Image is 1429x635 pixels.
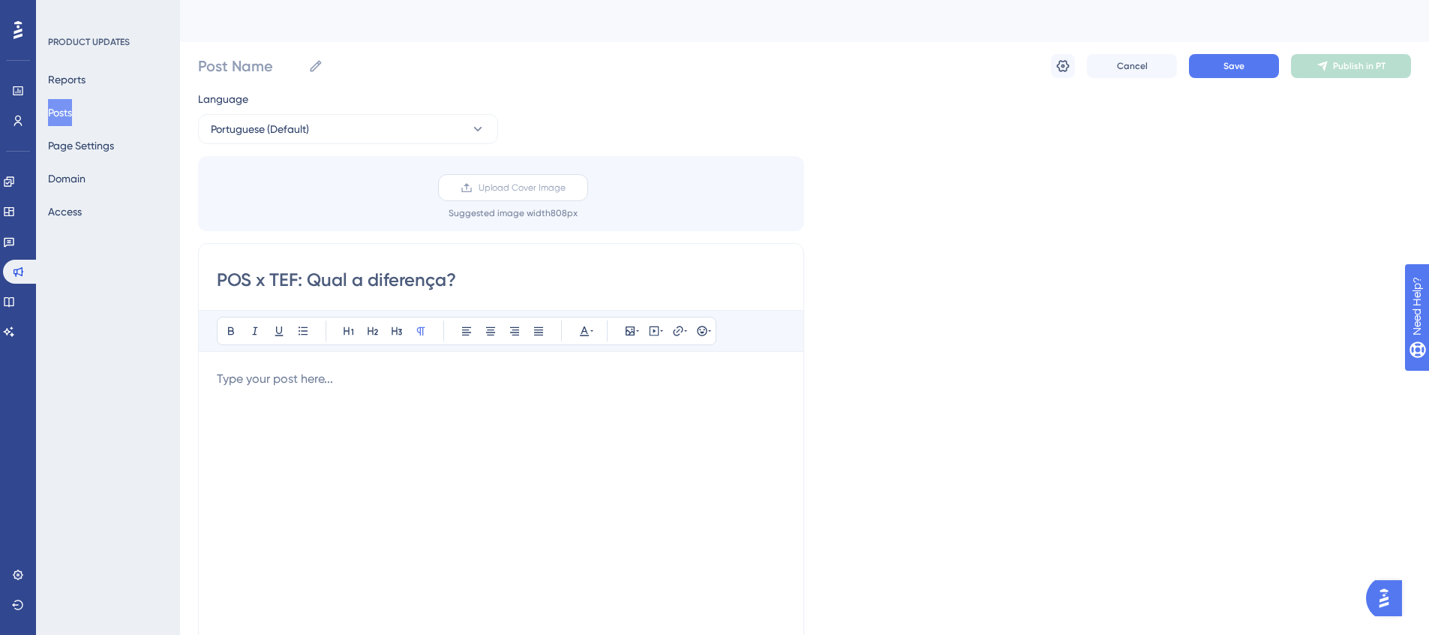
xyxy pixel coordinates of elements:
input: Post Title [217,268,785,292]
button: Posts [48,99,72,126]
input: Post Name [198,56,302,77]
span: Upload Cover Image [479,182,566,194]
span: Language [198,90,248,108]
button: Publish in PT [1291,54,1411,78]
iframe: UserGuiding AI Assistant Launcher [1366,576,1411,621]
button: Portuguese (Default) [198,114,498,144]
button: Cancel [1087,54,1177,78]
button: Page Settings [48,132,114,159]
span: Cancel [1117,60,1148,72]
span: Portuguese (Default) [211,120,309,138]
button: Domain [48,165,86,192]
span: Save [1223,60,1244,72]
div: Suggested image width 808 px [449,207,578,219]
div: PRODUCT UPDATES [48,36,130,48]
button: Access [48,198,82,225]
button: Reports [48,66,86,93]
button: Save [1189,54,1279,78]
span: Need Help? [35,4,94,22]
span: Publish in PT [1333,60,1385,72]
